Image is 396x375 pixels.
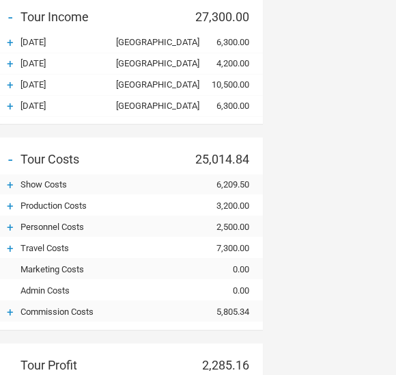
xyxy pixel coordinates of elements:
div: Personnel Costs [20,222,113,232]
div: [GEOGRAPHIC_DATA] [113,58,181,68]
div: Tour Income [20,10,113,24]
div: Travel Costs [20,243,113,253]
div: 6,300.00 [181,101,263,111]
div: Production Costs [20,201,113,211]
div: Admin Costs [20,285,113,296]
div: 6,209.50 [181,179,263,190]
div: [DATE] [20,37,113,47]
div: [DATE] [20,58,113,68]
div: [GEOGRAPHIC_DATA] [113,79,181,90]
div: 0.00 [181,264,263,274]
div: Show Costs [20,179,113,190]
div: [DATE] [20,79,113,90]
div: 10,500.00 [181,79,263,90]
div: 2,285.16 [181,358,263,372]
div: [DATE] [20,101,113,111]
div: Marketing Costs [20,264,113,274]
div: [GEOGRAPHIC_DATA] [113,101,181,111]
div: Tour Costs [20,152,113,166]
div: 2,500.00 [181,222,263,232]
div: 25,014.84 [181,152,263,166]
div: 7,300.00 [181,243,263,253]
div: 6,300.00 [181,37,263,47]
div: 27,300.00 [181,10,263,24]
div: 0.00 [181,285,263,296]
div: 5,805.34 [181,307,263,317]
div: [GEOGRAPHIC_DATA] [113,37,181,47]
div: 3,200.00 [181,201,263,211]
div: Commission Costs [20,307,113,317]
div: Tour Profit [20,358,113,372]
div: 4,200.00 [181,58,263,68]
